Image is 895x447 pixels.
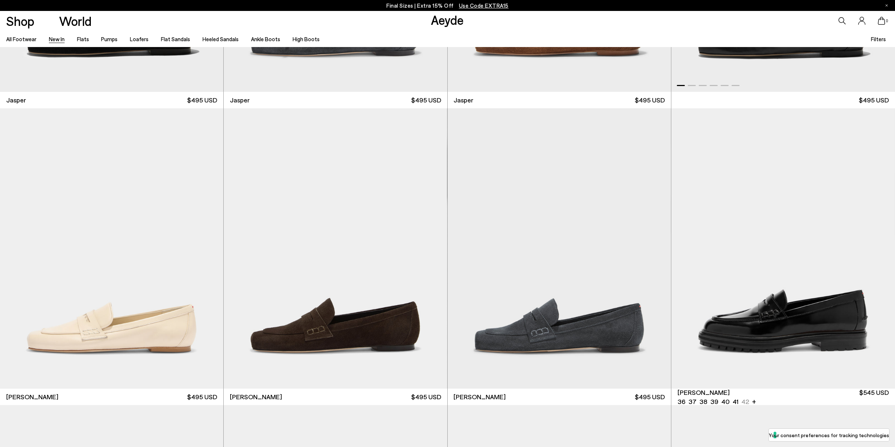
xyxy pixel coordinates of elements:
a: Flat Sandals [161,36,190,42]
img: Lana Suede Loafers [448,108,671,389]
a: High Boots [293,36,320,42]
div: 2 / 6 [671,108,894,389]
a: $495 USD [671,92,895,108]
li: 39 [710,397,718,406]
span: $495 USD [187,96,217,105]
a: Shop [6,15,34,27]
p: Final Sizes | Extra 15% Off [386,1,509,10]
li: 36 [678,397,686,406]
a: New In [49,36,65,42]
span: $495 USD [635,96,665,105]
a: All Footwear [6,36,36,42]
a: 0 [878,17,885,25]
span: [PERSON_NAME] [454,392,506,401]
span: 0 [885,19,889,23]
img: Lana Suede Loafers [224,108,447,389]
a: Flats [77,36,89,42]
span: [PERSON_NAME] [230,392,282,401]
label: Your consent preferences for tracking technologies [769,431,889,439]
a: [PERSON_NAME] 36 37 38 39 40 41 42 + $545 USD [671,389,895,405]
button: Your consent preferences for tracking technologies [769,429,889,441]
a: 6 / 6 1 / 6 2 / 6 3 / 6 4 / 6 5 / 6 6 / 6 1 / 6 Next slide Previous slide [448,108,671,389]
span: Jasper [454,96,473,105]
a: Aeyde [431,12,464,27]
li: 40 [721,397,730,406]
span: $495 USD [187,392,217,401]
a: Jasper $495 USD [224,92,447,108]
li: 41 [733,397,738,406]
img: Lana Suede Loafers [671,108,894,389]
span: $495 USD [635,392,665,401]
li: + [752,396,756,406]
span: Filters [871,36,886,42]
span: $495 USD [859,96,889,105]
span: [PERSON_NAME] [6,392,58,401]
a: 6 / 6 1 / 6 2 / 6 3 / 6 4 / 6 5 / 6 6 / 6 1 / 6 Next slide Previous slide [671,108,895,389]
span: $495 USD [411,392,441,401]
a: Pumps [101,36,117,42]
a: 6 / 6 1 / 6 2 / 6 3 / 6 4 / 6 5 / 6 6 / 6 1 / 6 Next slide Previous slide [224,108,447,389]
span: Jasper [230,96,250,105]
a: Heeled Sandals [202,36,239,42]
li: 37 [688,397,697,406]
img: Lana Suede Loafers [447,108,670,389]
span: Navigate to /collections/ss25-final-sizes [459,2,509,9]
div: 2 / 6 [447,108,670,389]
span: $545 USD [859,388,889,406]
span: $495 USD [411,96,441,105]
div: 1 / 6 [671,108,895,389]
a: Jasper $495 USD [448,92,671,108]
ul: variant [678,397,747,406]
li: 38 [699,397,707,406]
span: [PERSON_NAME] [678,388,730,397]
a: [PERSON_NAME] $495 USD [224,389,447,405]
a: World [59,15,92,27]
img: Leon Loafers [671,108,895,389]
div: 1 / 6 [224,108,447,389]
span: Jasper [6,96,26,105]
a: [PERSON_NAME] $495 USD [448,389,671,405]
div: 1 / 6 [448,108,671,389]
a: Ankle Boots [251,36,280,42]
a: Loafers [130,36,148,42]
